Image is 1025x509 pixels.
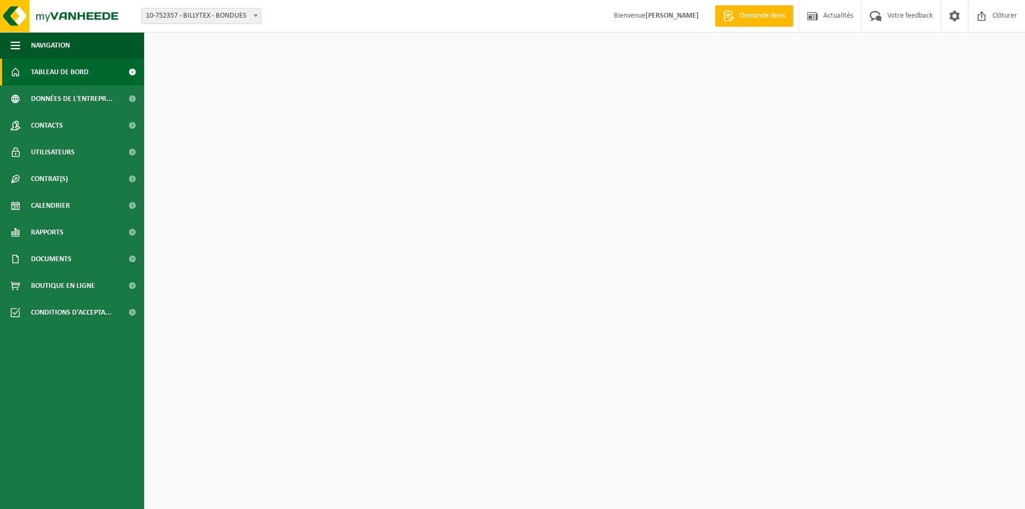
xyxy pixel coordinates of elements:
span: Navigation [31,32,70,59]
strong: [PERSON_NAME] [645,12,699,20]
span: 10-752357 - BILLYTEX - BONDUES [141,9,261,24]
a: Demande devis [715,5,793,27]
span: Boutique en ligne [31,272,95,299]
span: Demande devis [737,11,788,21]
span: Rapports [31,219,64,246]
span: Contacts [31,112,63,139]
span: Contrat(s) [31,166,68,192]
span: Documents [31,246,72,272]
span: Données de l'entrepr... [31,85,113,112]
span: Calendrier [31,192,70,219]
span: Tableau de bord [31,59,89,85]
span: Utilisateurs [31,139,75,166]
span: Conditions d'accepta... [31,299,112,326]
span: 10-752357 - BILLYTEX - BONDUES [141,8,262,24]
